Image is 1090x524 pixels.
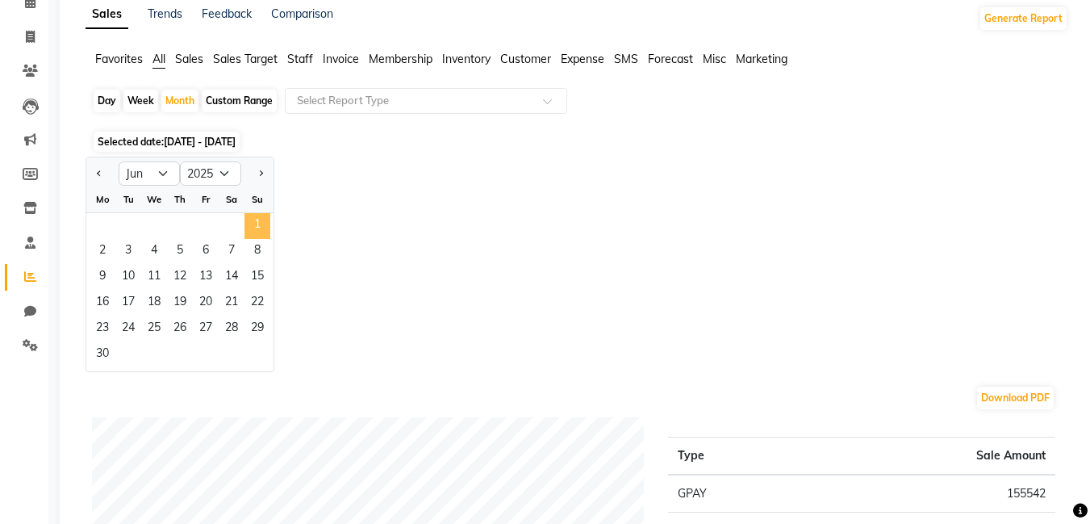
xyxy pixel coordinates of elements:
span: 18 [141,291,167,316]
span: Staff [287,52,313,66]
div: Th [167,187,193,212]
div: Monday, June 2, 2025 [90,239,115,265]
div: Monday, June 9, 2025 [90,265,115,291]
a: Trends [148,6,182,21]
span: Expense [561,52,604,66]
select: Select month [119,161,180,186]
span: 29 [244,316,270,342]
div: Sunday, June 1, 2025 [244,213,270,239]
span: 7 [219,239,244,265]
span: All [152,52,165,66]
a: Feedback [202,6,252,21]
div: Saturday, June 14, 2025 [219,265,244,291]
div: Wednesday, June 4, 2025 [141,239,167,265]
span: 10 [115,265,141,291]
span: SMS [614,52,638,66]
span: 24 [115,316,141,342]
span: 15 [244,265,270,291]
div: Wednesday, June 25, 2025 [141,316,167,342]
span: 16 [90,291,115,316]
td: 155542 [860,475,1055,513]
span: 23 [90,316,115,342]
button: Generate Report [980,7,1067,30]
span: 6 [193,239,219,265]
td: GPAY [668,475,860,513]
div: Sunday, June 8, 2025 [244,239,270,265]
div: Tuesday, June 3, 2025 [115,239,141,265]
th: Type [668,438,860,476]
span: 13 [193,265,219,291]
div: Custom Range [202,90,277,112]
span: 11 [141,265,167,291]
div: Day [94,90,120,112]
span: 1 [244,213,270,239]
span: Forecast [648,52,693,66]
div: Saturday, June 7, 2025 [219,239,244,265]
span: 4 [141,239,167,265]
span: [DATE] - [DATE] [164,136,236,148]
div: Friday, June 27, 2025 [193,316,219,342]
div: Week [123,90,158,112]
div: Tuesday, June 10, 2025 [115,265,141,291]
span: 2 [90,239,115,265]
span: 9 [90,265,115,291]
div: Friday, June 13, 2025 [193,265,219,291]
span: 5 [167,239,193,265]
span: Membership [369,52,432,66]
div: Wednesday, June 18, 2025 [141,291,167,316]
span: Invoice [323,52,359,66]
button: Previous month [93,161,106,187]
span: 20 [193,291,219,316]
div: Fr [193,187,219,212]
span: 8 [244,239,270,265]
div: Saturday, June 28, 2025 [219,316,244,342]
div: Friday, June 6, 2025 [193,239,219,265]
div: Thursday, June 12, 2025 [167,265,193,291]
span: Favorites [95,52,143,66]
div: Monday, June 23, 2025 [90,316,115,342]
span: 26 [167,316,193,342]
th: Sale Amount [860,438,1055,476]
span: Selected date: [94,132,240,152]
div: Monday, June 16, 2025 [90,291,115,316]
span: 19 [167,291,193,316]
span: 3 [115,239,141,265]
span: 12 [167,265,193,291]
div: Month [161,90,198,112]
span: 14 [219,265,244,291]
span: 28 [219,316,244,342]
span: 30 [90,342,115,368]
div: Monday, June 30, 2025 [90,342,115,368]
div: Thursday, June 19, 2025 [167,291,193,316]
div: Tuesday, June 17, 2025 [115,291,141,316]
div: Tuesday, June 24, 2025 [115,316,141,342]
div: Su [244,187,270,212]
button: Next month [254,161,267,187]
span: 27 [193,316,219,342]
div: Wednesday, June 11, 2025 [141,265,167,291]
span: 22 [244,291,270,316]
div: Thursday, June 26, 2025 [167,316,193,342]
div: Saturday, June 21, 2025 [219,291,244,316]
span: Inventory [442,52,491,66]
div: We [141,187,167,212]
span: Sales [175,52,203,66]
div: Sunday, June 15, 2025 [244,265,270,291]
span: Sales Target [213,52,278,66]
span: 25 [141,316,167,342]
div: Mo [90,187,115,212]
select: Select year [180,161,241,186]
button: Download PDF [977,387,1054,409]
div: Sa [219,187,244,212]
span: Misc [703,52,726,66]
div: Thursday, June 5, 2025 [167,239,193,265]
span: 17 [115,291,141,316]
div: Tu [115,187,141,212]
div: Friday, June 20, 2025 [193,291,219,316]
span: Customer [500,52,551,66]
span: 21 [219,291,244,316]
div: Sunday, June 22, 2025 [244,291,270,316]
div: Sunday, June 29, 2025 [244,316,270,342]
a: Comparison [271,6,333,21]
span: Marketing [736,52,787,66]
